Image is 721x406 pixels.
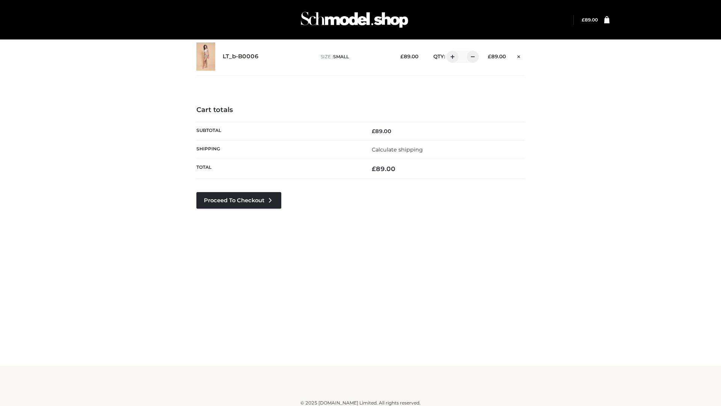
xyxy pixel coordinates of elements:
a: Calculate shipping [372,146,423,153]
span: £ [372,165,376,173]
h4: Cart totals [196,106,525,114]
a: Remove this item [513,51,525,61]
span: £ [372,128,375,135]
span: £ [400,53,404,59]
bdi: 89.00 [488,53,506,59]
span: £ [488,53,491,59]
bdi: 89.00 [372,128,391,135]
bdi: 89.00 [372,165,395,173]
p: size : [321,53,389,60]
img: Schmodel Admin 964 [298,5,411,35]
th: Subtotal [196,122,360,140]
a: £89.00 [582,17,598,23]
div: QTY: [426,51,476,63]
span: SMALL [333,54,349,59]
bdi: 89.00 [400,53,418,59]
bdi: 89.00 [582,17,598,23]
a: Proceed to Checkout [196,192,281,209]
th: Shipping [196,140,360,159]
a: LT_b-B0006 [223,53,259,60]
span: £ [582,17,585,23]
th: Total [196,159,360,179]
